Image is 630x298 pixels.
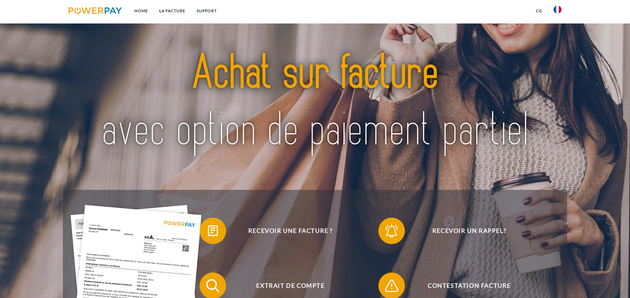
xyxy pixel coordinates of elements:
[383,223,400,239] img: qb_bell.svg
[378,218,551,244] button: Recevoir un rappel?
[554,6,561,14] img: fr
[530,5,548,17] a: CG
[129,5,154,17] a: Home
[200,218,372,244] button: Recevoir une facture ?
[604,272,625,293] iframe: Bouton de lancement de la fenêtre de messagerie
[388,218,550,244] span: Recevoir un rappel?
[209,218,371,244] span: Recevoir une facture ?
[154,5,191,17] a: LA FACTURE
[191,5,222,17] a: Support
[205,277,221,294] img: qb_search.svg
[205,223,221,239] img: qb_bill.svg
[93,30,537,174] img: title-powerpay_fr.svg
[69,7,122,14] img: logo-powerpay.svg
[383,277,400,294] img: qb_warning.svg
